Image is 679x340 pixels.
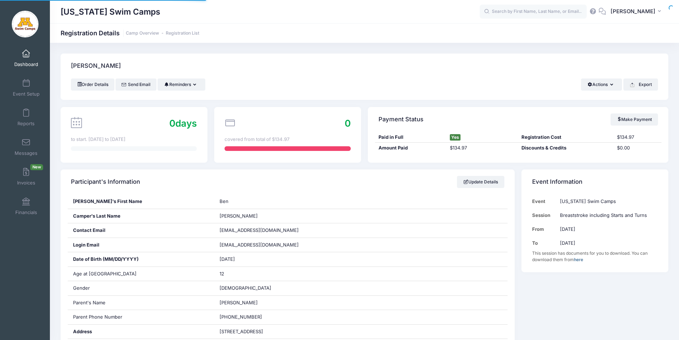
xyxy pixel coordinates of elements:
[15,150,37,156] span: Messages
[220,256,235,262] span: [DATE]
[220,329,263,334] span: [STREET_ADDRESS]
[166,31,199,36] a: Registration List
[518,144,614,152] div: Discounts & Credits
[220,285,271,291] span: [DEMOGRAPHIC_DATA]
[457,176,504,188] a: Update Details
[61,29,199,37] h1: Registration Details
[611,113,658,126] a: Make Payment
[556,236,658,250] td: [DATE]
[614,144,662,152] div: $0.00
[126,31,159,36] a: Camp Overview
[606,4,668,20] button: [PERSON_NAME]
[532,172,582,192] h4: Event Information
[375,144,447,152] div: Amount Paid
[71,56,121,76] h4: [PERSON_NAME]
[225,136,350,143] div: covered from total of $134.97
[15,209,37,215] span: Financials
[379,109,423,130] h4: Payment Status
[68,252,215,267] div: Date of Birth (MM/DD/YYYY)
[220,213,258,219] span: [PERSON_NAME]
[532,236,556,250] td: To
[220,300,258,305] span: [PERSON_NAME]
[614,134,662,141] div: $134.97
[220,271,224,276] span: 12
[68,194,215,209] div: [PERSON_NAME]'s First Name
[518,134,614,141] div: Registration Cost
[9,75,43,100] a: Event Setup
[9,105,43,130] a: Reports
[375,134,447,141] div: Paid in Full
[220,242,309,249] span: [EMAIL_ADDRESS][DOMAIN_NAME]
[71,172,140,192] h4: Participant's Information
[556,222,658,236] td: [DATE]
[71,136,197,143] div: to start. [DATE] to [DATE]
[158,78,205,91] button: Reminders
[480,5,587,19] input: Search by First Name, Last Name, or Email...
[9,164,43,189] a: InvoicesNew
[61,4,160,20] h1: [US_STATE] Swim Camps
[17,180,35,186] span: Invoices
[71,78,114,91] a: Order Details
[68,223,215,238] div: Contact Email
[556,194,658,208] td: [US_STATE] Swim Camps
[220,227,299,233] span: [EMAIL_ADDRESS][DOMAIN_NAME]
[450,134,461,141] span: Yes
[574,257,583,262] a: here
[68,325,215,339] div: Address
[9,194,43,219] a: Financials
[220,314,262,320] span: [PHONE_NUMBER]
[556,208,658,222] td: Breaststroke including Starts and Turns
[532,208,556,222] td: Session
[68,238,215,252] div: Login Email
[17,121,35,127] span: Reports
[532,222,556,236] td: From
[345,118,351,129] span: 0
[611,7,655,15] span: [PERSON_NAME]
[169,118,175,129] span: 0
[9,46,43,71] a: Dashboard
[68,209,215,223] div: Camper's Last Name
[169,116,197,130] div: days
[532,250,658,263] div: This session has documents for you to download. You can download them from
[623,78,658,91] button: Export
[68,267,215,281] div: Age at [GEOGRAPHIC_DATA]
[68,310,215,324] div: Parent Phone Number
[14,61,38,67] span: Dashboard
[68,296,215,310] div: Parent's Name
[68,281,215,295] div: Gender
[12,11,38,37] img: Minnesota Swim Camps
[532,194,556,208] td: Event
[13,91,40,97] span: Event Setup
[9,135,43,159] a: Messages
[447,144,518,152] div: $134.97
[581,78,622,91] button: Actions
[30,164,43,170] span: New
[220,198,228,204] span: Ben
[115,78,156,91] a: Send Email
